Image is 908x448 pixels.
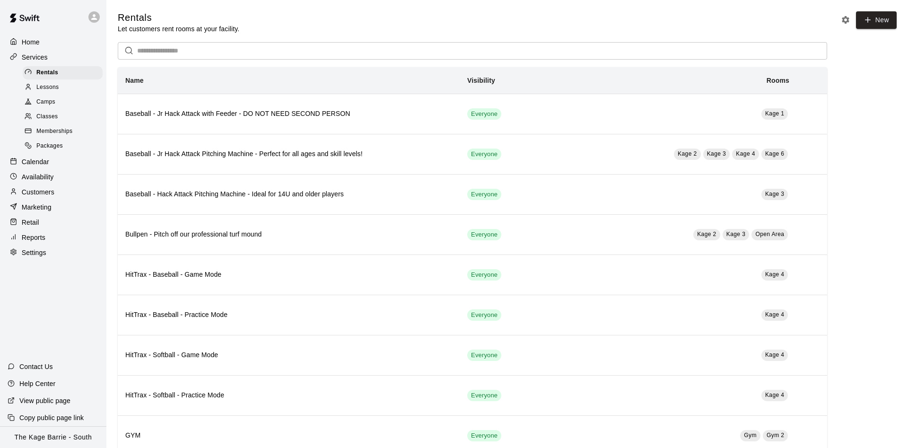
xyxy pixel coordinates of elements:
[467,391,501,400] span: Everyone
[767,77,789,84] b: Rooms
[125,430,452,441] h6: GYM
[467,150,501,159] span: Everyone
[23,66,103,79] div: Rentals
[125,77,144,84] b: Name
[467,149,501,160] div: This service is visible to all of your customers
[467,77,495,84] b: Visibility
[19,362,53,371] p: Contact Us
[125,109,452,119] h6: Baseball - Jr Hack Attack with Feeder - DO NOT NEED SECOND PERSON
[22,248,46,257] p: Settings
[23,81,103,94] div: Lessons
[8,185,99,199] a: Customers
[23,65,106,80] a: Rentals
[36,97,55,107] span: Camps
[8,170,99,184] a: Availability
[23,96,103,109] div: Camps
[125,189,452,200] h6: Baseball - Hack Attack Pitching Machine - Ideal for 14U and older players
[36,127,72,136] span: Memberships
[467,230,501,239] span: Everyone
[467,190,501,199] span: Everyone
[23,140,103,153] div: Packages
[36,141,63,151] span: Packages
[125,229,452,240] h6: Bullpen - Pitch off our professional turf mound
[467,189,501,200] div: This service is visible to all of your customers
[726,231,745,237] span: Kage 3
[23,125,103,138] div: Memberships
[765,191,784,197] span: Kage 3
[744,432,757,439] span: Gym
[736,150,755,157] span: Kage 4
[22,37,40,47] p: Home
[467,309,501,321] div: This service is visible to all of your customers
[22,187,54,197] p: Customers
[467,271,501,280] span: Everyone
[23,110,103,123] div: Classes
[467,311,501,320] span: Everyone
[467,351,501,360] span: Everyone
[118,11,239,24] h5: Rentals
[36,68,58,78] span: Rentals
[8,50,99,64] a: Services
[467,431,501,440] span: Everyone
[15,432,92,442] p: The Kage Barrie - South
[8,155,99,169] a: Calendar
[765,150,784,157] span: Kage 6
[23,110,106,124] a: Classes
[765,392,784,398] span: Kage 4
[8,230,99,245] a: Reports
[8,215,99,229] a: Retail
[467,108,501,120] div: This service is visible to all of your customers
[36,112,58,122] span: Classes
[467,390,501,401] div: This service is visible to all of your customers
[707,150,726,157] span: Kage 3
[8,35,99,49] a: Home
[838,13,853,27] button: Rental settings
[22,233,45,242] p: Reports
[22,172,54,182] p: Availability
[125,270,452,280] h6: HitTrax - Baseball - Game Mode
[8,246,99,260] a: Settings
[467,269,501,281] div: This service is visible to all of your customers
[765,110,784,117] span: Kage 1
[765,271,784,278] span: Kage 4
[22,53,48,62] p: Services
[467,350,501,361] div: This service is visible to all of your customers
[125,149,452,159] h6: Baseball - Jr Hack Attack Pitching Machine - Perfect for all ages and skill levels!
[697,231,716,237] span: Kage 2
[19,379,55,388] p: Help Center
[36,83,59,92] span: Lessons
[467,110,501,119] span: Everyone
[125,390,452,401] h6: HitTrax - Softball - Practice Mode
[118,24,239,34] p: Let customers rent rooms at your facility.
[765,351,784,358] span: Kage 4
[125,350,452,360] h6: HitTrax - Softball - Game Mode
[22,157,49,167] p: Calendar
[19,396,70,405] p: View public page
[678,150,697,157] span: Kage 2
[765,311,784,318] span: Kage 4
[856,11,897,29] a: New
[22,218,39,227] p: Retail
[23,80,106,95] a: Lessons
[19,413,84,422] p: Copy public page link
[467,430,501,441] div: This service is visible to all of your customers
[755,231,784,237] span: Open Area
[467,229,501,240] div: This service is visible to all of your customers
[8,200,99,214] a: Marketing
[23,95,106,110] a: Camps
[125,310,452,320] h6: HitTrax - Baseball - Practice Mode
[767,432,784,439] span: Gym 2
[23,124,106,139] a: Memberships
[22,202,52,212] p: Marketing
[23,139,106,154] a: Packages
